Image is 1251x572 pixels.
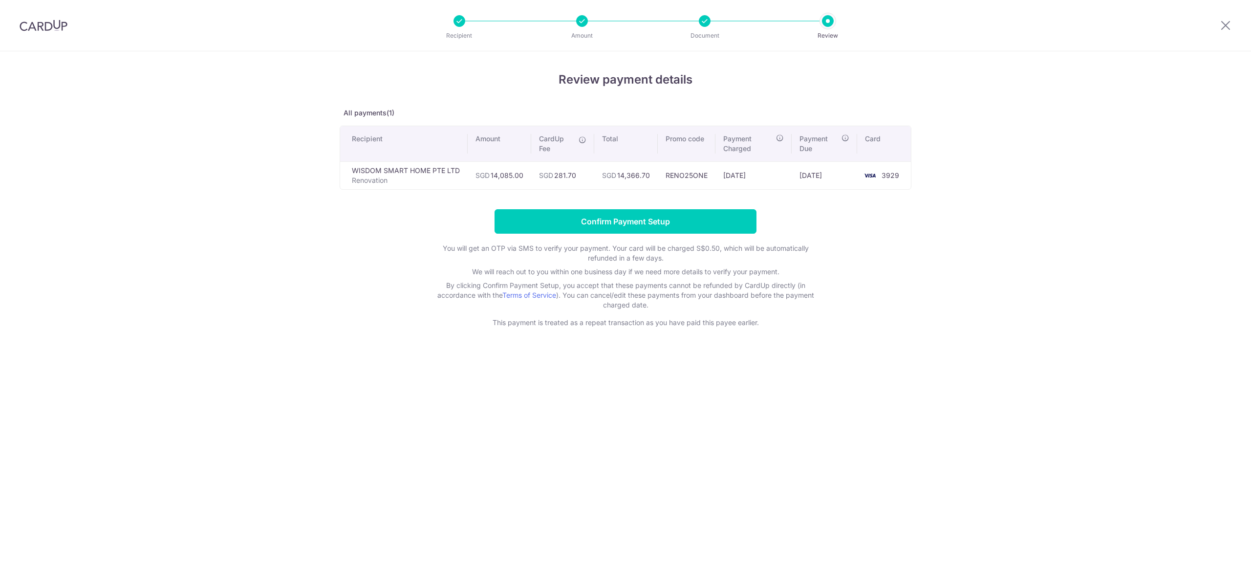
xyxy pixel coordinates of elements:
[792,161,857,189] td: [DATE]
[475,171,490,179] span: SGD
[340,71,911,88] h4: Review payment details
[539,134,574,154] span: CardUp Fee
[715,161,792,189] td: [DATE]
[531,161,594,189] td: 281.70
[1188,543,1241,567] iframe: Opens a widget where you can find more information
[20,20,67,31] img: CardUp
[430,281,821,310] p: By clicking Confirm Payment Setup, you accept that these payments cannot be refunded by CardUp di...
[423,31,496,41] p: Recipient
[658,126,715,161] th: Promo code
[340,126,468,161] th: Recipient
[860,170,880,181] img: <span class="translation_missing" title="translation missing: en.account_steps.new_confirm_form.b...
[594,126,658,161] th: Total
[340,108,911,118] p: All payments(1)
[882,171,899,179] span: 3929
[792,31,864,41] p: Review
[340,161,468,189] td: WISDOM SMART HOME PTE LTD
[430,243,821,263] p: You will get an OTP via SMS to verify your payment. Your card will be charged S$0.50, which will ...
[602,171,616,179] span: SGD
[468,126,531,161] th: Amount
[430,318,821,328] p: This payment is treated as a repeat transaction as you have paid this payee earlier.
[430,267,821,277] p: We will reach out to you within one business day if we need more details to verify your payment.
[495,209,756,234] input: Confirm Payment Setup
[539,171,553,179] span: SGD
[857,126,911,161] th: Card
[669,31,741,41] p: Document
[352,176,460,185] p: Renovation
[658,161,715,189] td: RENO25ONE
[546,31,618,41] p: Amount
[799,134,839,154] span: Payment Due
[468,161,531,189] td: 14,085.00
[594,161,658,189] td: 14,366.70
[723,134,773,154] span: Payment Charged
[502,291,556,299] a: Terms of Service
